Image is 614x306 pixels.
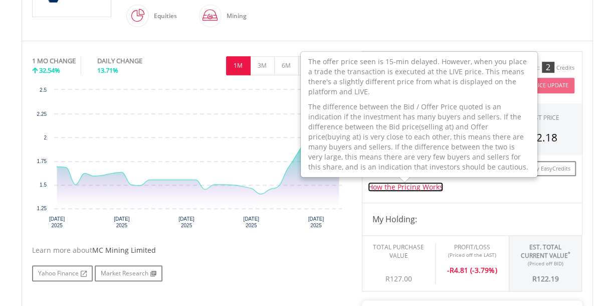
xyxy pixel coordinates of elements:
text: 2 [44,135,47,140]
span: 13.71% [97,66,118,75]
span: 32.54% [39,66,60,75]
p: The offer price seen is 15-min delayed. However, when you place a trade the transaction is execut... [308,57,530,97]
div: Profit/Loss [443,243,501,251]
p: The difference between the Bid / Offer Price quoted is an indication if the investment has many b... [308,102,530,172]
div: LAST PRICE [528,113,559,122]
text: [DATE] 2025 [114,216,130,228]
a: Yahoo Finance [32,265,93,281]
a: Market Research [95,265,162,281]
span: 4.81 (-3.79%) [454,265,497,275]
div: R [517,267,574,284]
div: Est. Total Current Value [517,243,574,260]
div: R [443,258,501,275]
span: R2.18 [530,130,557,144]
div: (Priced off BID) [517,260,574,267]
div: Credits [556,64,574,72]
text: 2.25 [37,111,47,117]
button: 3M [250,56,275,75]
text: 1.75 [37,159,47,164]
text: [DATE] 2025 [243,216,259,228]
div: 2 [542,62,554,73]
text: [DATE] 2025 [178,216,194,228]
text: 1.25 [37,206,47,211]
text: 2.5 [40,87,47,93]
svg: Interactive chart [32,85,347,235]
button: 6M [274,56,299,75]
div: 1 MO CHANGE [32,56,76,66]
div: Total Purchase Value [370,243,428,260]
div: Mining [222,4,247,28]
span: R127.00 [385,274,412,283]
text: 1.5 [40,182,47,188]
span: - [447,265,450,275]
span: 122.19 [537,274,559,283]
div: Equities [149,4,177,28]
a: Buy EasyCredits [523,161,576,177]
text: [DATE] 2025 [308,216,324,228]
button: 1Y [298,56,323,75]
div: Learn more about [32,245,347,255]
div: DAILY CHANGE [97,56,176,66]
a: How the Pricing Works [368,182,443,192]
text: [DATE] 2025 [49,216,65,228]
span: MC Mining Limited [92,245,156,255]
button: 1M [226,56,251,75]
div: Chart. Highcharts interactive chart. [32,85,347,235]
div: (Priced off the LAST) [443,251,501,258]
h4: My Holding: [372,213,572,225]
